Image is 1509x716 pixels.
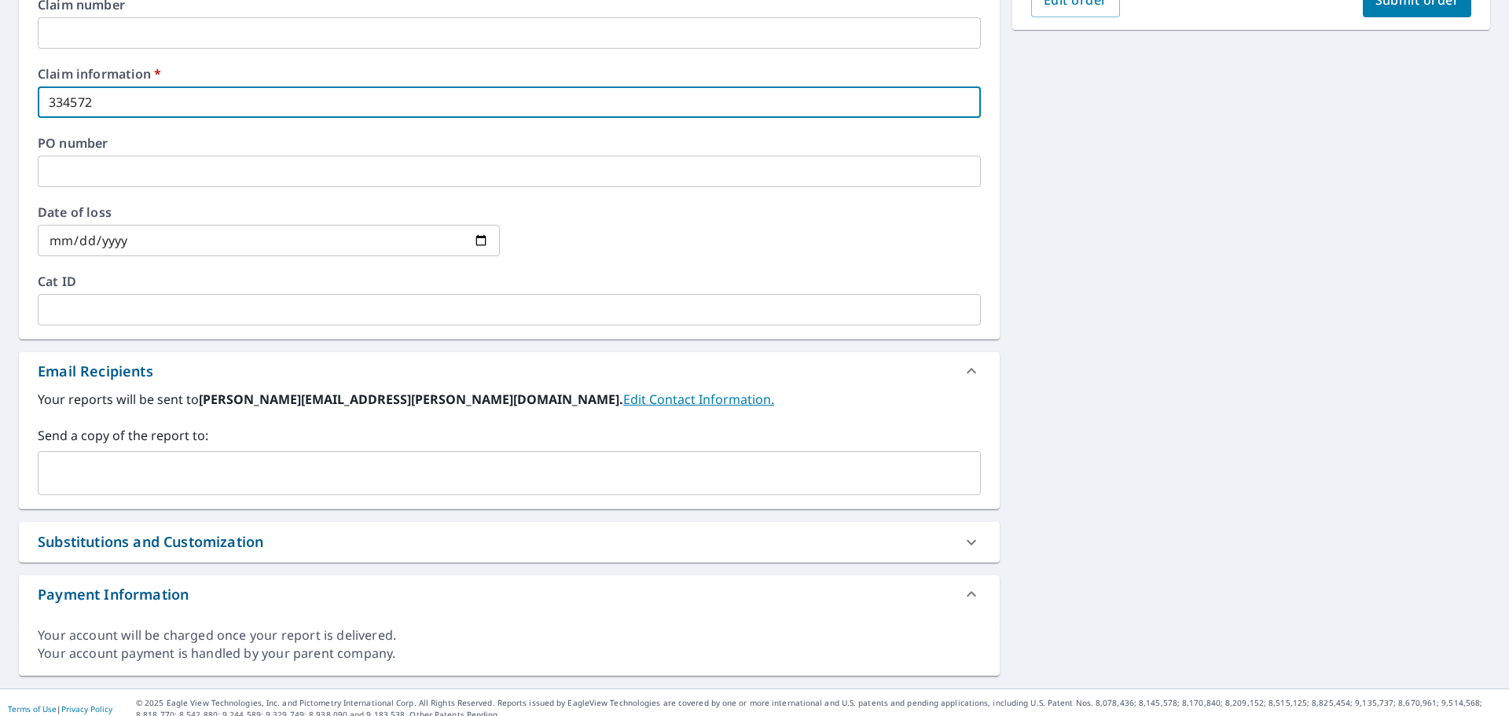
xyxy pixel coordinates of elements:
div: Your account will be charged once your report is delivered. [38,626,981,644]
a: Privacy Policy [61,703,112,714]
label: Cat ID [38,275,981,288]
a: EditContactInfo [623,391,774,408]
div: Substitutions and Customization [19,522,1000,562]
label: Claim information [38,68,981,80]
label: Your reports will be sent to [38,390,981,409]
div: Email Recipients [38,361,153,382]
p: | [8,704,112,714]
div: Substitutions and Customization [38,531,263,553]
label: PO number [38,137,981,149]
div: Your account payment is handled by your parent company. [38,644,981,663]
label: Send a copy of the report to: [38,426,981,445]
div: Payment Information [38,584,189,605]
label: Date of loss [38,206,500,218]
div: Email Recipients [19,352,1000,390]
div: Payment Information [19,575,1000,613]
a: Terms of Use [8,703,57,714]
b: [PERSON_NAME][EMAIL_ADDRESS][PERSON_NAME][DOMAIN_NAME]. [199,391,623,408]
